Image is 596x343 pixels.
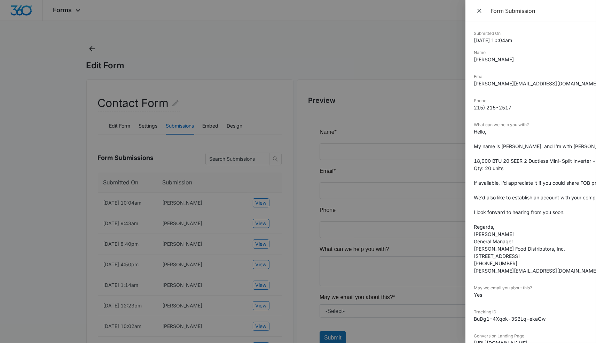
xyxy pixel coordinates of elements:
[476,6,484,16] span: Close
[474,37,588,44] dd: [DATE] 10:04am
[474,315,588,322] dd: BuDg1-4Xqok-3SBLq-ekaQw
[474,333,588,339] dt: Conversion Landing Page
[5,207,22,213] span: Submit
[474,6,486,16] button: Close
[474,104,588,111] dd: 215) 215-2517
[474,291,588,298] dd: Yes
[491,7,588,15] div: Form Submission
[474,285,588,291] dt: May we email you about this?
[474,80,588,87] dd: [PERSON_NAME][EMAIL_ADDRESS][DOMAIN_NAME]
[474,74,588,80] dt: Email
[474,30,588,37] dt: Submitted On
[474,56,588,63] dd: [PERSON_NAME]
[474,49,588,56] dt: Name
[138,246,227,267] iframe: reCAPTCHA
[474,309,588,315] dt: Tracking ID
[474,128,588,274] dd: Hello, My name is [PERSON_NAME], and I’m with [PERSON_NAME] Foods. We are currently sourcing the ...
[474,122,588,128] dt: What can we help you with?
[474,98,588,104] dt: Phone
